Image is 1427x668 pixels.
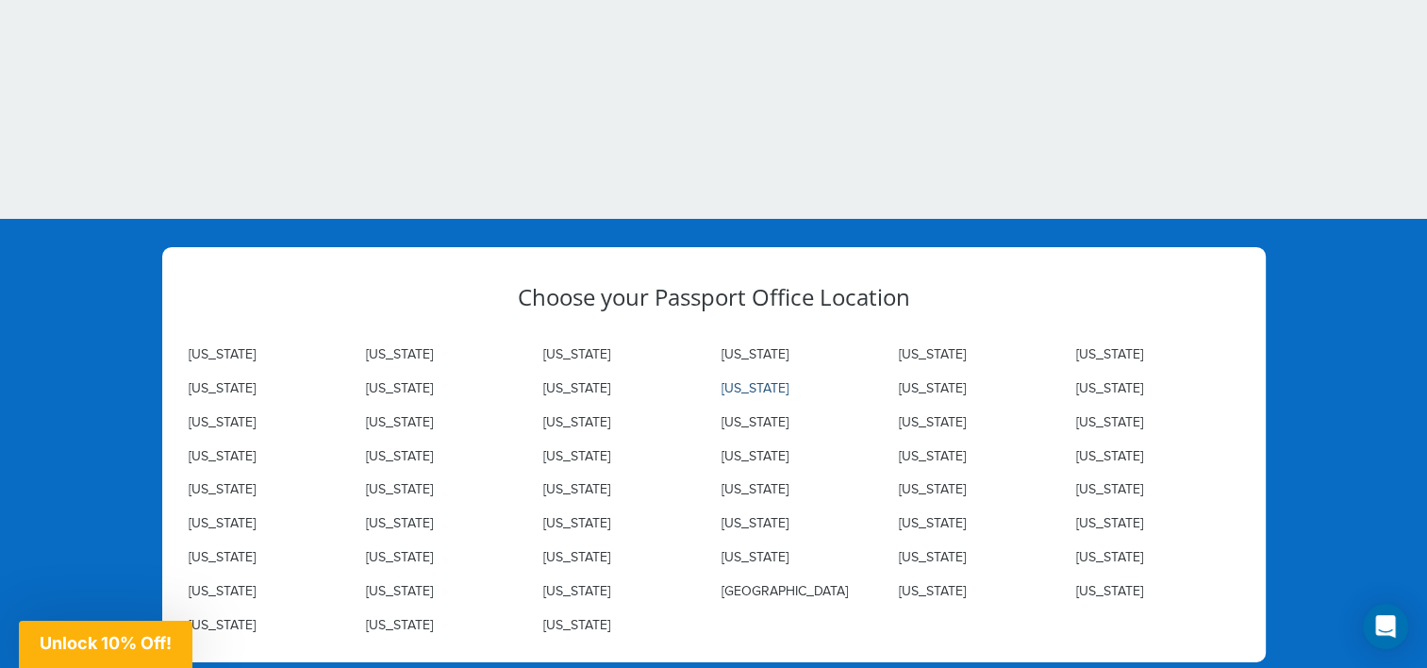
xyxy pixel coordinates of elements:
a: [US_STATE] [543,584,610,599]
h3: Choose your Passport Office Location [181,285,1247,309]
a: [US_STATE] [189,449,256,464]
a: [US_STATE] [189,415,256,430]
a: [US_STATE] [543,415,610,430]
a: [US_STATE] [366,584,433,599]
a: [US_STATE] [1076,516,1143,531]
a: [US_STATE] [366,449,433,464]
a: [US_STATE] [189,550,256,565]
a: [US_STATE] [899,347,966,362]
a: [US_STATE] [366,347,433,362]
a: [US_STATE] [899,584,966,599]
a: [US_STATE] [1076,482,1143,497]
a: [US_STATE] [721,550,788,565]
a: [US_STATE] [366,516,433,531]
a: [US_STATE] [899,482,966,497]
a: [US_STATE] [189,618,256,633]
a: [US_STATE] [1076,584,1143,599]
a: [US_STATE] [366,381,433,396]
a: [US_STATE] [721,347,788,362]
a: [US_STATE] [1076,415,1143,430]
a: [US_STATE] [189,347,256,362]
a: [US_STATE] [543,550,610,565]
a: [US_STATE] [543,449,610,464]
a: [US_STATE] [721,516,788,531]
a: [US_STATE] [1076,347,1143,362]
a: [US_STATE] [189,516,256,531]
span: Unlock 10% Off! [40,633,172,653]
a: [US_STATE] [366,482,433,497]
a: [US_STATE] [543,618,610,633]
a: [US_STATE] [899,415,966,430]
a: [US_STATE] [189,381,256,396]
a: [US_STATE] [366,415,433,430]
a: [US_STATE] [1076,550,1143,565]
a: [US_STATE] [543,516,610,531]
a: [US_STATE] [543,381,610,396]
a: [US_STATE] [721,449,788,464]
div: Open Intercom Messenger [1363,604,1408,649]
a: [US_STATE] [899,449,966,464]
a: [US_STATE] [189,482,256,497]
a: [US_STATE] [721,381,788,396]
a: [US_STATE] [899,381,966,396]
a: [US_STATE] [1076,449,1143,464]
a: [GEOGRAPHIC_DATA] [721,584,847,599]
a: [US_STATE] [899,516,966,531]
a: [US_STATE] [543,347,610,362]
a: [US_STATE] [1076,381,1143,396]
a: [US_STATE] [721,415,788,430]
a: [US_STATE] [543,482,610,497]
a: [US_STATE] [899,550,966,565]
a: [US_STATE] [189,584,256,599]
a: [US_STATE] [366,618,433,633]
div: Unlock 10% Off! [19,621,192,668]
a: [US_STATE] [366,550,433,565]
a: [US_STATE] [721,482,788,497]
